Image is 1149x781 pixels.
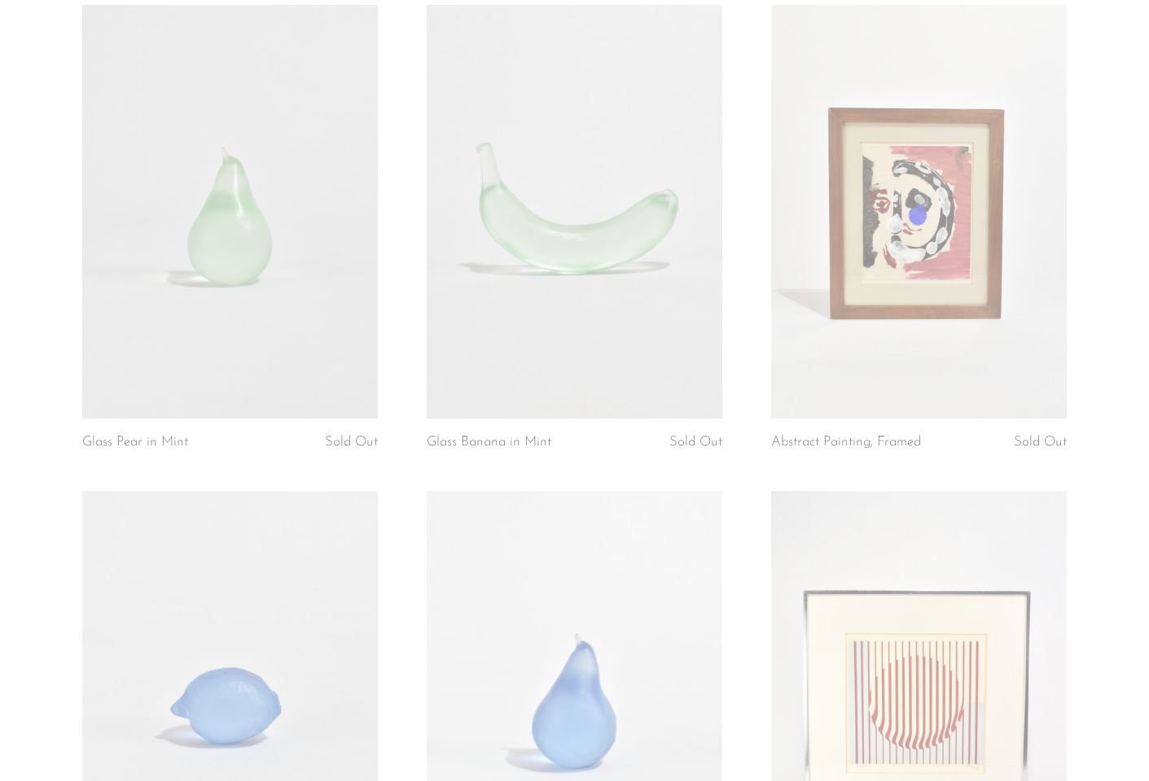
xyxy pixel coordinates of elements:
[771,435,921,450] a: Abstract Painting, Framed
[1014,435,1067,449] span: Sold Out
[669,435,722,449] span: Sold Out
[82,435,188,450] a: Glass Pear in Mint
[325,435,378,449] span: Sold Out
[427,435,551,450] a: Glass Banana in Mint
